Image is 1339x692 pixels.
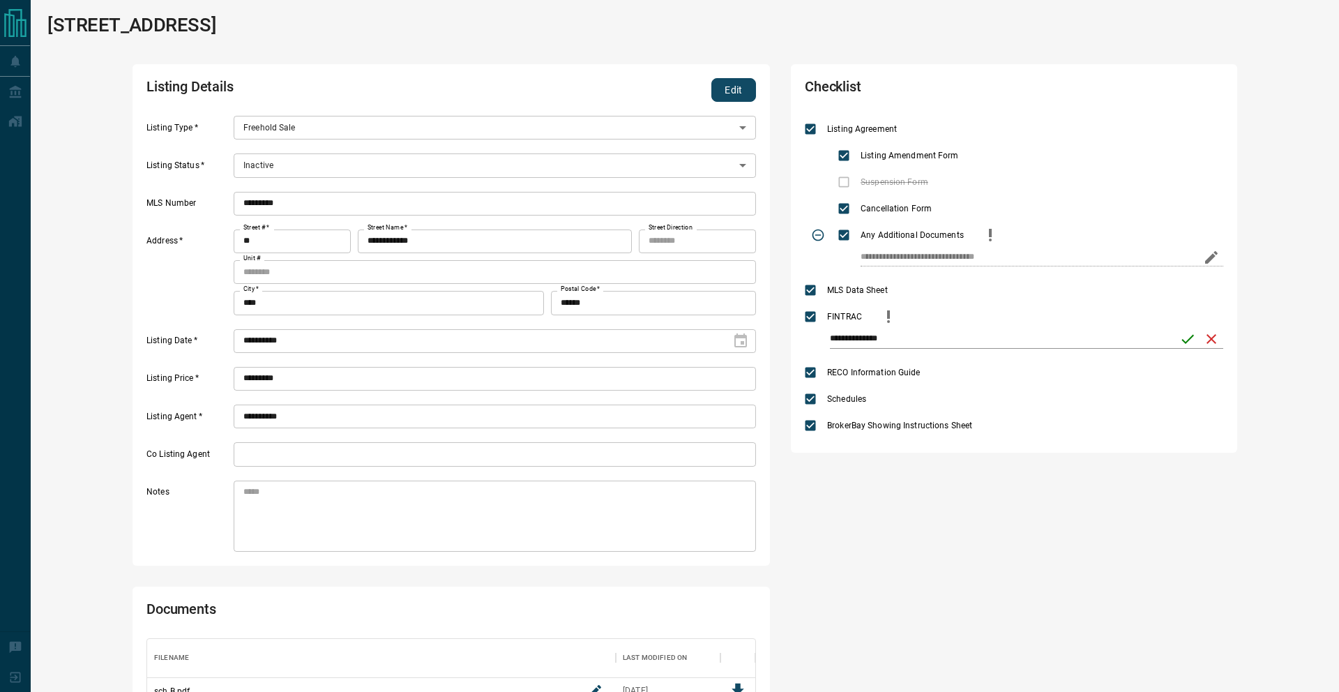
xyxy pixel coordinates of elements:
[824,310,865,323] span: FINTRAC
[243,254,261,263] label: Unit #
[146,601,512,624] h2: Documents
[234,116,756,140] div: Freehold Sale
[830,330,1170,348] input: checklist input
[147,638,616,677] div: Filename
[154,638,189,677] div: Filename
[623,638,687,677] div: Last Modified On
[1200,246,1223,269] button: edit
[877,303,900,330] button: priority
[146,411,230,429] label: Listing Agent
[146,449,230,467] label: Co Listing Agent
[243,285,259,294] label: City
[805,78,1056,102] h2: Checklist
[1200,327,1223,351] button: cancel
[711,78,756,102] button: Edit
[1176,327,1200,351] button: save
[857,229,967,241] span: Any Additional Documents
[146,122,230,140] label: Listing Type
[146,78,512,102] h2: Listing Details
[146,235,230,315] label: Address
[805,222,831,248] span: Toggle Applicable
[824,393,870,405] span: Schedules
[616,638,720,677] div: Last Modified On
[368,223,407,232] label: Street Name
[857,149,962,162] span: Listing Amendment Form
[649,223,693,232] label: Street Direction
[146,335,230,353] label: Listing Date
[857,202,935,215] span: Cancellation Form
[824,366,923,379] span: RECO Information Guide
[243,223,269,232] label: Street #
[561,285,600,294] label: Postal Code
[824,284,891,296] span: MLS Data Sheet
[146,160,230,178] label: Listing Status
[234,153,756,177] div: Inactive
[978,222,1002,248] button: priority
[861,248,1194,266] input: checklist input
[47,14,216,36] h1: [STREET_ADDRESS]
[146,197,230,216] label: MLS Number
[857,176,932,188] span: Suspension Form
[824,419,976,432] span: BrokerBay Showing Instructions Sheet
[146,373,230,391] label: Listing Price
[146,486,230,552] label: Notes
[824,123,900,135] span: Listing Agreement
